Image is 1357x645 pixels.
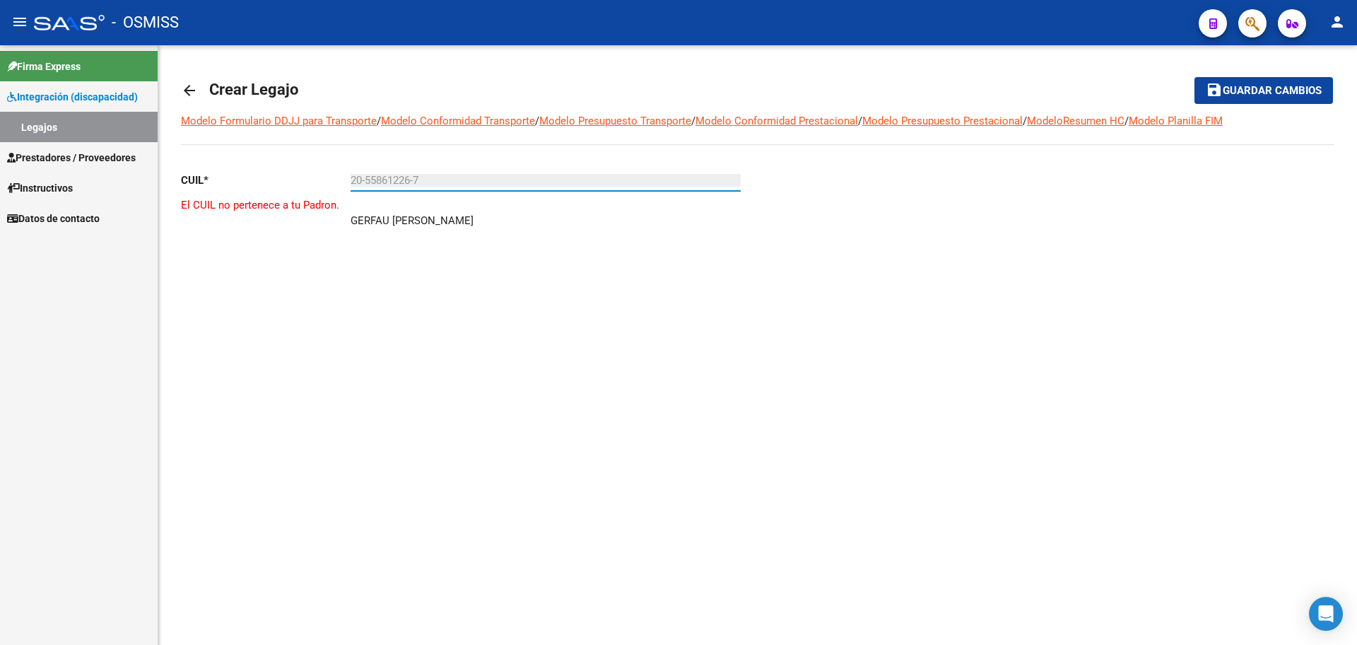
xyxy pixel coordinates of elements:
span: Instructivos [7,180,73,196]
span: Integración (discapacidad) [7,89,138,105]
a: Modelo Conformidad Prestacional [695,115,858,127]
span: Datos de contacto [7,211,100,226]
p: GERFAU [PERSON_NAME] [351,213,474,228]
button: Guardar cambios [1194,77,1333,103]
p: El CUIL no pertenece a tu Padron. [181,197,746,213]
a: Modelo Conformidad Transporte [381,115,535,127]
a: Modelo Presupuesto Transporte [539,115,691,127]
mat-icon: arrow_back [181,82,198,99]
mat-icon: menu [11,13,28,30]
mat-icon: save [1206,81,1223,98]
p: CUIL [181,173,351,188]
mat-icon: person [1329,13,1346,30]
div: / / / / / / [181,113,1334,295]
a: Modelo Planilla FIM [1129,115,1223,127]
div: Open Intercom Messenger [1309,597,1343,631]
span: - OSMISS [112,7,179,38]
a: ModeloResumen HC [1027,115,1124,127]
span: Guardar cambios [1223,85,1322,98]
span: Firma Express [7,59,81,74]
span: Prestadores / Proveedores [7,150,136,165]
a: Modelo Formulario DDJJ para Transporte [181,115,377,127]
a: Modelo Presupuesto Prestacional [862,115,1023,127]
span: Crear Legajo [209,81,298,98]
